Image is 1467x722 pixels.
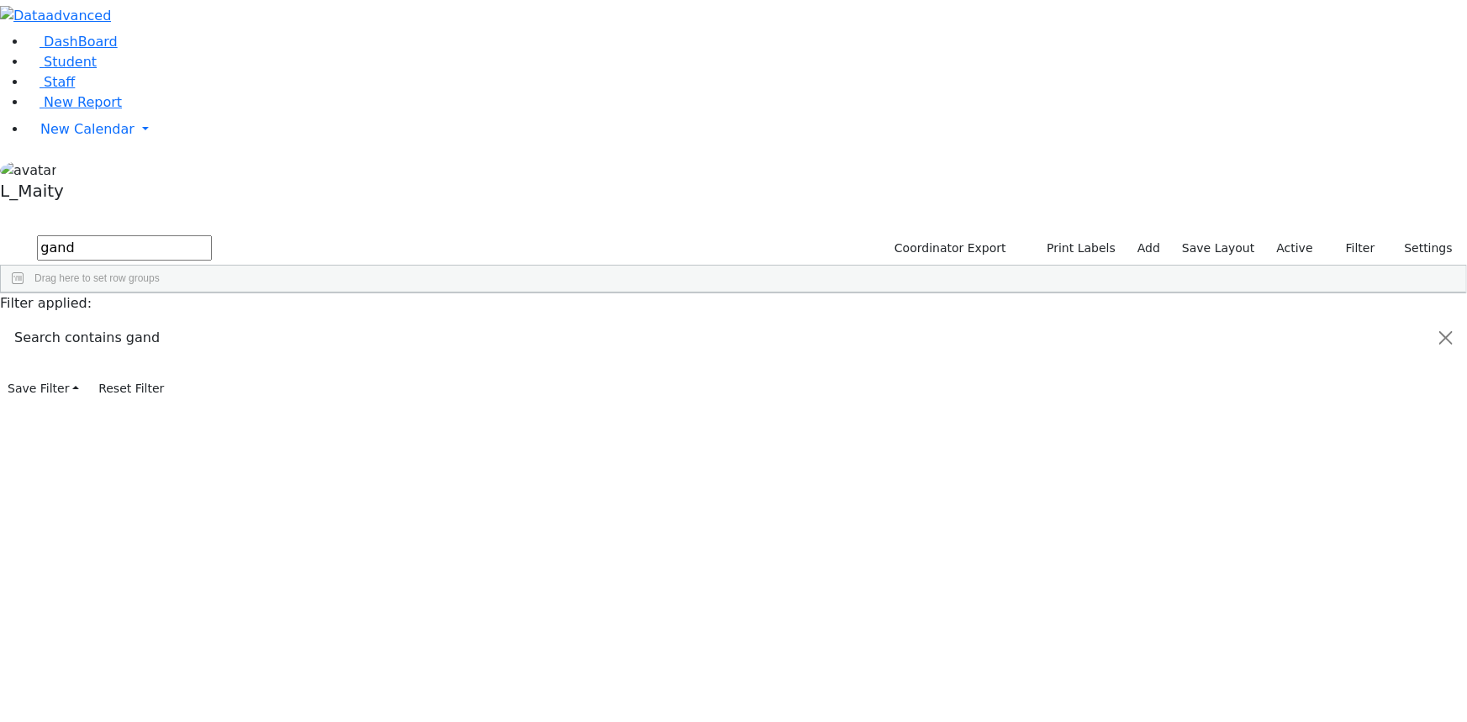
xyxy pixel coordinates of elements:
[1174,235,1262,261] button: Save Layout
[37,235,212,261] input: Search
[27,113,1467,146] a: New Calendar
[884,235,1014,261] button: Coordinator Export
[1426,314,1466,361] button: Close
[44,54,97,70] span: Student
[1324,235,1383,261] button: Filter
[91,376,172,402] button: Reset Filter
[44,34,118,50] span: DashBoard
[27,34,118,50] a: DashBoard
[1027,235,1123,261] button: Print Labels
[27,94,122,110] a: New Report
[44,74,75,90] span: Staff
[40,121,135,137] span: New Calendar
[27,54,97,70] a: Student
[34,272,160,284] span: Drag here to set row groups
[1269,235,1321,261] label: Active
[1383,235,1460,261] button: Settings
[44,94,122,110] span: New Report
[27,74,75,90] a: Staff
[1130,235,1168,261] a: Add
